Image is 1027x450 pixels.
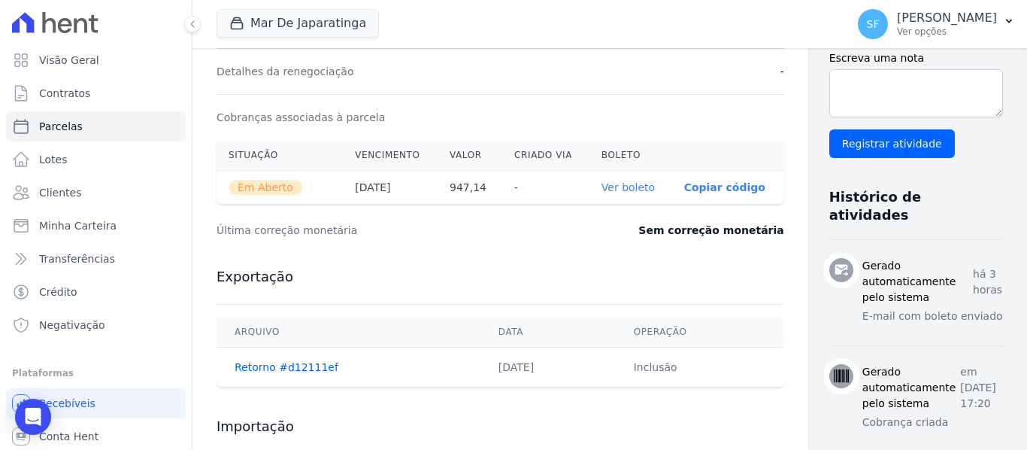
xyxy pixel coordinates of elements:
[39,185,81,200] span: Clientes
[438,171,502,205] th: 947,14
[217,9,379,38] button: Mar De Japaratinga
[616,348,784,388] td: Inclusão
[846,3,1027,45] button: SF [PERSON_NAME] Ver opções
[973,266,1003,298] p: há 3 horas
[684,181,765,193] button: Copiar código
[39,218,117,233] span: Minha Carteira
[638,223,783,238] dd: Sem correção monetária
[867,19,880,29] span: SF
[12,364,180,382] div: Plataformas
[39,429,98,444] span: Conta Hent
[6,144,186,175] a: Lotes
[39,318,105,333] span: Negativação
[343,171,438,205] th: [DATE]
[960,364,1003,412] p: em [DATE] 17:20
[829,129,955,158] input: Registrar atividade
[6,45,186,75] a: Visão Geral
[616,317,784,348] th: Operação
[343,140,438,171] th: Vencimento
[229,180,302,195] span: Em Aberto
[217,223,552,238] dt: Última correção monetária
[6,277,186,307] a: Crédito
[39,53,99,68] span: Visão Geral
[6,388,186,418] a: Recebíveis
[589,140,672,171] th: Boleto
[39,152,68,167] span: Lotes
[780,64,784,79] dd: -
[217,140,343,171] th: Situação
[601,181,655,193] a: Ver boleto
[217,317,480,348] th: Arquivo
[6,78,186,108] a: Contratos
[6,310,186,340] a: Negativação
[829,188,991,224] h3: Histórico de atividades
[897,11,997,26] p: [PERSON_NAME]
[862,415,1003,430] p: Cobrança criada
[502,140,589,171] th: Criado via
[235,361,338,373] a: Retorno #d12111ef
[39,119,83,134] span: Parcelas
[6,178,186,208] a: Clientes
[480,348,616,388] td: [DATE]
[217,268,784,286] h3: Exportação
[6,244,186,274] a: Transferências
[39,396,95,411] span: Recebíveis
[897,26,997,38] p: Ver opções
[217,64,354,79] dt: Detalhes da renegociação
[217,418,784,436] h3: Importação
[862,309,1003,324] p: E-mail com boleto enviado
[862,364,961,412] h3: Gerado automaticamente pelo sistema
[15,399,51,435] div: Open Intercom Messenger
[39,284,77,299] span: Crédito
[438,140,502,171] th: Valor
[829,50,1003,66] label: Escreva uma nota
[39,251,115,266] span: Transferências
[502,171,589,205] th: -
[6,111,186,141] a: Parcelas
[217,110,385,125] dt: Cobranças associadas à parcela
[39,86,90,101] span: Contratos
[6,211,186,241] a: Minha Carteira
[480,317,616,348] th: Data
[862,258,973,306] h3: Gerado automaticamente pelo sistema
